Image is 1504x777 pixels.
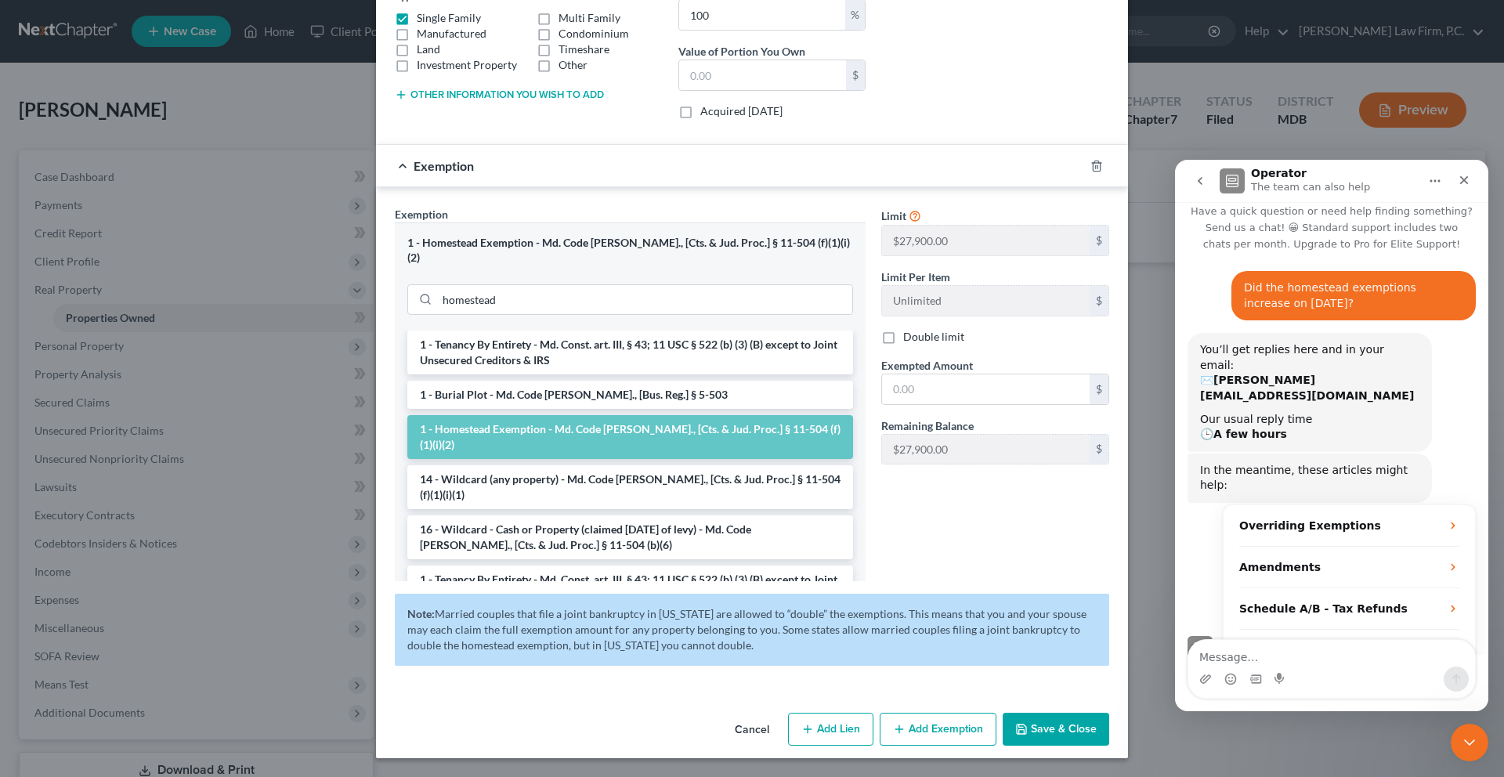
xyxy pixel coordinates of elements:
[559,10,620,26] label: Multi Family
[407,381,853,409] li: 1 - Burial Plot - Md. Code [PERSON_NAME]., [Bus. Reg.] § 5-503
[1003,713,1109,746] button: Save & Close
[1451,724,1488,761] iframe: Intercom live chat
[882,226,1090,255] input: --
[407,566,853,609] li: 1 - Tenancy By Entirety - Md. Const. art. III, § 43; 11 USC § 522 (b) (3) (B) except to Joint Uns...
[559,42,609,57] label: Timeshare
[1090,226,1108,255] div: $
[395,208,448,221] span: Exemption
[407,236,853,265] div: 1 - Homestead Exemption - Md. Code [PERSON_NAME]., [Cts. & Jud. Proc.] § 11-504 (f)(1)(i)(2)
[880,713,996,746] button: Add Exemption
[881,417,974,434] label: Remaining Balance
[881,359,973,372] span: Exempted Amount
[414,158,474,173] span: Exemption
[407,331,853,374] li: 1 - Tenancy By Entirety - Md. Const. art. III, § 43; 11 USC § 522 (b) (3) (B) except to Joint Uns...
[881,269,950,285] label: Limit Per Item
[407,415,853,459] li: 1 - Homestead Exemption - Md. Code [PERSON_NAME]., [Cts. & Jud. Proc.] § 11-504 (f)(1)(i)(2)
[437,285,852,315] input: Search exemption rules...
[1090,435,1108,464] div: $
[395,594,1109,666] div: Married couples that file a joint bankruptcy in [US_STATE] are allowed to “double” the exemptions...
[846,60,865,90] div: $
[788,713,873,746] button: Add Lien
[700,103,783,119] label: Acquired [DATE]
[722,714,782,746] button: Cancel
[417,57,517,73] label: Investment Property
[417,10,481,26] label: Single Family
[407,515,853,559] li: 16 - Wildcard - Cash or Property (claimed [DATE] of levy) - Md. Code [PERSON_NAME]., [Cts. & Jud....
[881,209,906,222] span: Limit
[678,43,805,60] label: Value of Portion You Own
[882,286,1090,316] input: --
[407,465,853,509] li: 14 - Wildcard (any property) - Md. Code [PERSON_NAME]., [Cts. & Jud. Proc.] § 11-504 (f)(1)(i)(1)
[1175,160,1488,711] iframe: Intercom live chat
[407,607,435,620] strong: Note:
[1090,374,1108,404] div: $
[903,329,964,345] label: Double limit
[417,42,440,57] label: Land
[679,60,846,90] input: 0.00
[882,374,1090,404] input: 0.00
[417,26,486,42] label: Manufactured
[882,435,1090,464] input: --
[395,89,604,101] button: Other information you wish to add
[559,57,587,73] label: Other
[559,26,629,42] label: Condominium
[1090,286,1108,316] div: $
